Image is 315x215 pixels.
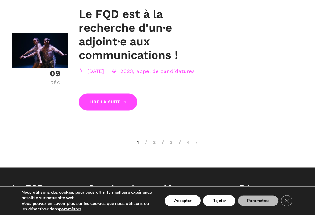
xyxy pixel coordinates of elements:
span: , [133,68,134,74]
img: _MG_4117 [12,33,68,68]
button: Accepter [165,195,201,206]
h1: Le FQD [12,183,76,194]
div: Déc [50,80,62,85]
a: Lire la suite [79,94,137,111]
h1: Coordonnées [88,183,151,194]
span: 1 [137,140,139,145]
div: 09 [50,70,62,78]
button: Rejeter [203,195,235,206]
a: Le FQD est à la recherche d’un·e adjoint·e aux communications ! [79,7,178,62]
a: 2023 [120,68,133,74]
h1: Réseaux sociaux [239,183,303,205]
a: 3 [162,140,173,145]
a: appel de candidatures [136,68,195,74]
a: 2 [145,140,156,145]
button: paramètres [59,206,81,212]
p: Vous pouvez en savoir plus sur les cookies que nous utilisons ou les désactiver dans . [22,201,154,212]
button: Close GDPR Cookie Banner [281,195,292,206]
h1: Menu [164,183,227,194]
a: [DATE] [87,68,104,74]
p: Nous utilisons des cookies pour vous offrir la meilleure expérience possible sur notre site web. [22,190,154,201]
button: Paramètres [238,195,279,206]
a: 4 [179,140,190,145]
